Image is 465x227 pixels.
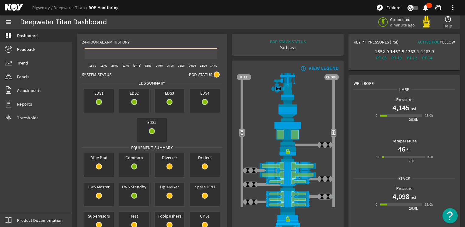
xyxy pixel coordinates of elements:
[155,89,184,97] span: EDS3
[82,72,111,78] span: System Status
[237,184,339,191] img: BopBodyShearBottom.png
[190,212,220,220] span: UPS1
[409,117,418,123] div: 20.0k
[245,167,251,173] img: ValveClose.png
[398,144,405,154] h1: 46
[245,199,251,205] img: ValveClose.png
[100,64,107,68] text: 18:00
[119,89,149,97] span: EDS2
[374,3,403,12] button: Explore
[309,65,339,72] div: VIEW LEGEND
[17,101,32,107] span: Reports
[237,97,339,121] img: FlexJoint.png
[375,55,388,61] div: PT-06
[84,183,114,191] span: EWS Master
[17,46,35,52] span: Readback
[137,118,167,127] span: EDS5
[178,64,185,68] text: 08:00
[17,87,41,93] span: Attachments
[119,183,149,191] span: EWS Standby
[17,60,28,66] span: Trend
[239,130,245,136] img: Valve2Open.png
[444,16,452,23] mat-icon: help_outline
[446,0,460,15] button: more_vert
[325,176,331,182] img: ValveClose.png
[393,192,409,201] h1: 4,098
[409,205,418,211] div: 20.0k
[129,145,175,151] span: Equipment Summary
[155,212,184,220] span: Toolpushers
[84,153,114,162] span: Blue Pod
[89,64,96,68] text: 16:00
[409,106,416,112] span: psi
[237,162,339,170] img: ShearRamOpen.png
[5,32,12,39] mat-icon: dashboard
[330,130,337,136] img: Valve2Open.png
[440,39,455,45] span: Yellow
[270,39,306,45] div: BOP STACK STATUS
[17,33,38,39] span: Dashboard
[123,64,130,68] text: 22:00
[319,194,325,200] img: ValveClose.png
[443,23,452,29] span: Help
[393,103,409,113] h1: 4,145
[251,199,257,205] img: ValveClose.png
[17,217,63,223] span: Product Documentation
[396,97,413,103] b: Pressure
[425,113,433,119] div: 25.0k
[190,153,220,162] span: Drillers
[251,181,257,187] img: ValveClose.png
[386,5,400,11] span: Explore
[390,49,403,55] div: 1467.8
[275,86,281,92] img: Valve2Close.png
[349,75,460,86] div: Wellbore
[409,194,416,201] span: psi
[406,49,418,55] div: 1363.1
[406,55,418,61] div: PT-12
[237,73,339,97] img: RiserAdapter.png
[5,19,12,26] mat-icon: menu
[20,19,107,25] div: Deepwater Titan Dashboard
[245,181,251,187] img: ValveClose.png
[408,158,414,164] div: 250
[237,121,339,145] img: UpperAnnularOpen.png
[270,45,306,51] div: Subsea
[319,176,325,182] img: ValveClose.png
[189,64,196,68] text: 10:00
[82,39,130,45] span: 24-Hour Alarm History
[189,72,212,78] span: Pod Status
[421,55,434,61] div: PT-14
[396,186,413,191] b: Pressure
[89,5,119,11] a: BOP Monitoring
[397,86,412,93] span: LMRP
[354,39,404,47] div: Key PT Pressures (PSI)
[375,49,388,55] div: 1552.9
[427,154,433,160] div: 350
[376,113,377,119] div: 0
[17,115,39,121] span: Thresholds
[376,4,383,11] mat-icon: explore
[319,142,325,148] img: ValveClose.png
[420,16,432,28] img: Yellowpod.svg
[54,5,89,10] a: Deepwater Titan
[390,17,416,22] span: Connected
[237,191,339,197] img: PipeRamOpen.png
[190,89,220,97] span: EDS4
[251,167,257,173] img: ValveClose.png
[119,153,149,162] span: Common
[119,212,149,220] span: Test
[167,64,174,68] text: 06:00
[17,74,30,80] span: Panels
[405,147,411,153] span: °F
[210,64,217,68] text: 14:00
[237,202,339,208] img: PipeRamOpen.png
[156,64,163,68] text: 04:00
[84,212,114,220] span: Supervisors
[155,153,184,162] span: Diverter
[422,4,429,11] mat-icon: notifications
[237,145,339,162] img: RiserConnectorLock.png
[376,154,379,160] div: 32
[136,80,167,86] span: EDS SUMMARY
[237,170,339,179] img: ShearRamOpen.png
[145,64,152,68] text: 02:00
